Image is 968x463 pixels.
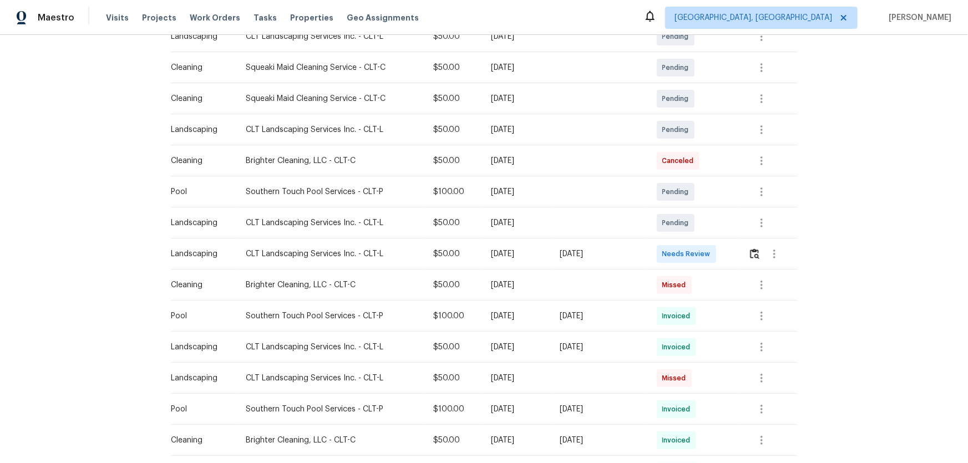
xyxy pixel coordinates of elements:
span: Missed [662,279,691,291]
div: Squeaki Maid Cleaning Service - CLT-C [246,62,415,73]
div: $50.00 [433,279,474,291]
div: Pool [171,311,229,322]
div: [DATE] [491,217,543,228]
div: Landscaping [171,217,229,228]
div: [DATE] [491,311,543,322]
div: [DATE] [491,31,543,42]
div: $100.00 [433,311,474,322]
div: [DATE] [491,373,543,384]
div: Cleaning [171,93,229,104]
span: Work Orders [190,12,240,23]
div: CLT Landscaping Services Inc. - CLT-L [246,31,415,42]
div: [DATE] [491,124,543,135]
div: [DATE] [560,404,639,415]
div: [DATE] [560,342,639,353]
div: $50.00 [433,373,474,384]
div: Brighter Cleaning, LLC - CLT-C [246,279,415,291]
span: Maestro [38,12,74,23]
div: $100.00 [433,404,474,415]
span: Pending [662,93,693,104]
div: $50.00 [433,124,474,135]
span: Missed [662,373,691,384]
div: Southern Touch Pool Services - CLT-P [246,311,415,322]
div: Landscaping [171,342,229,353]
div: Cleaning [171,62,229,73]
div: Landscaping [171,248,229,260]
div: $100.00 [433,186,474,197]
span: Invoiced [662,435,695,446]
span: Pending [662,217,693,228]
div: Brighter Cleaning, LLC - CLT-C [246,435,415,446]
div: CLT Landscaping Services Inc. - CLT-L [246,342,415,353]
span: Pending [662,186,693,197]
div: Landscaping [171,31,229,42]
div: CLT Landscaping Services Inc. - CLT-L [246,373,415,384]
span: Canceled [662,155,698,166]
div: Pool [171,186,229,197]
span: Tasks [254,14,277,22]
div: $50.00 [433,217,474,228]
div: CLT Landscaping Services Inc. - CLT-L [246,124,415,135]
div: [DATE] [491,62,543,73]
div: [DATE] [560,311,639,322]
div: Brighter Cleaning, LLC - CLT-C [246,155,415,166]
span: Properties [290,12,333,23]
div: Landscaping [171,373,229,384]
div: $50.00 [433,62,474,73]
span: [PERSON_NAME] [884,12,951,23]
div: [DATE] [491,93,543,104]
div: [DATE] [491,404,543,415]
span: Invoiced [662,342,695,353]
div: Squeaki Maid Cleaning Service - CLT-C [246,93,415,104]
span: Invoiced [662,311,695,322]
span: Needs Review [662,248,715,260]
span: Pending [662,31,693,42]
div: Landscaping [171,124,229,135]
div: [DATE] [491,342,543,353]
div: [DATE] [560,248,639,260]
span: Pending [662,62,693,73]
div: Cleaning [171,155,229,166]
div: Pool [171,404,229,415]
div: [DATE] [491,248,543,260]
div: [DATE] [491,186,543,197]
div: Southern Touch Pool Services - CLT-P [246,186,415,197]
span: Geo Assignments [347,12,419,23]
div: $50.00 [433,31,474,42]
span: Visits [106,12,129,23]
div: Cleaning [171,279,229,291]
button: Review Icon [748,241,761,267]
div: $50.00 [433,155,474,166]
span: Invoiced [662,404,695,415]
span: Pending [662,124,693,135]
div: [DATE] [491,279,543,291]
div: [DATE] [491,155,543,166]
span: Projects [142,12,176,23]
div: CLT Landscaping Services Inc. - CLT-L [246,217,415,228]
div: $50.00 [433,248,474,260]
div: $50.00 [433,435,474,446]
div: [DATE] [491,435,543,446]
span: [GEOGRAPHIC_DATA], [GEOGRAPHIC_DATA] [675,12,832,23]
div: Cleaning [171,435,229,446]
div: [DATE] [560,435,639,446]
img: Review Icon [750,248,759,259]
div: $50.00 [433,93,474,104]
div: Southern Touch Pool Services - CLT-P [246,404,415,415]
div: $50.00 [433,342,474,353]
div: CLT Landscaping Services Inc. - CLT-L [246,248,415,260]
